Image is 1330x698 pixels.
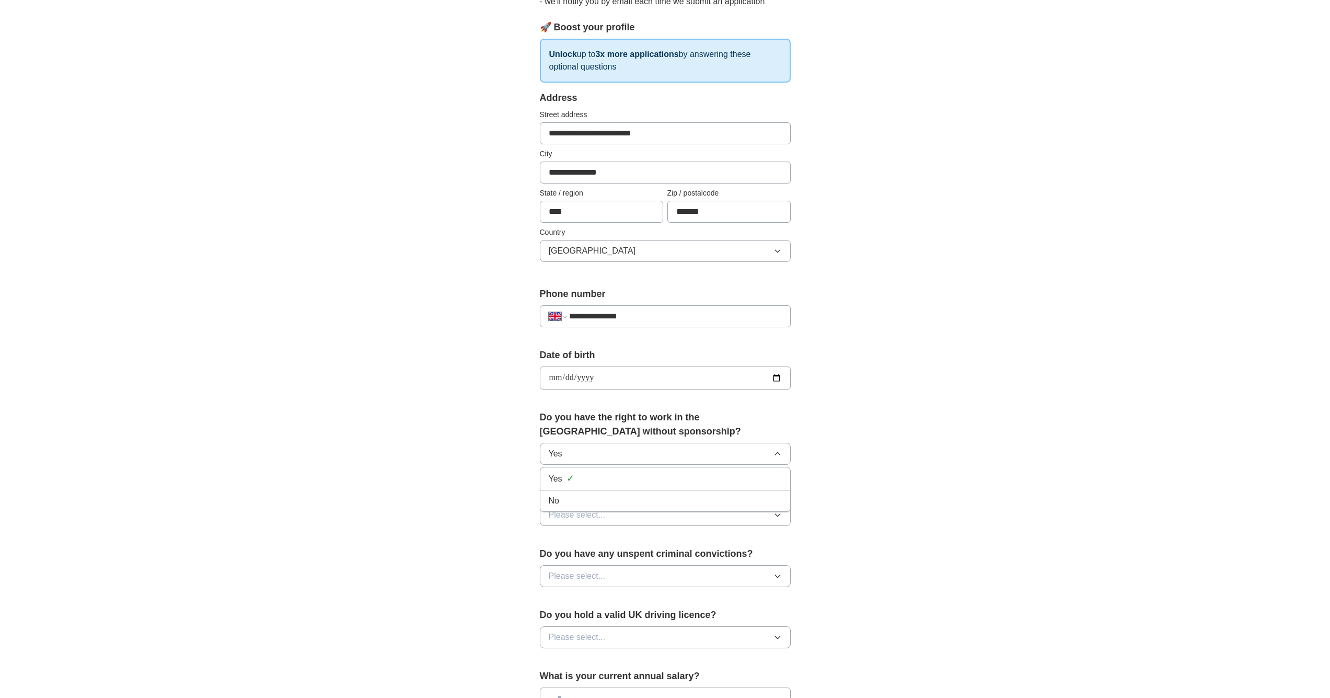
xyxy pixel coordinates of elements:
label: Do you hold a valid UK driving licence? [540,608,791,622]
span: Yes [549,448,562,460]
span: No [549,495,559,507]
label: State / region [540,188,663,199]
label: Country [540,227,791,238]
label: Street address [540,109,791,120]
label: What is your current annual salary? [540,669,791,683]
label: Do you have any unspent criminal convictions? [540,547,791,561]
label: City [540,148,791,159]
strong: 3x more applications [595,50,678,59]
button: Please select... [540,565,791,587]
button: Please select... [540,504,791,526]
label: Date of birth [540,348,791,362]
span: [GEOGRAPHIC_DATA] [549,245,636,257]
label: Do you have the right to work in the [GEOGRAPHIC_DATA] without sponsorship? [540,410,791,439]
p: up to by answering these optional questions [540,39,791,83]
button: [GEOGRAPHIC_DATA] [540,240,791,262]
button: Please select... [540,626,791,648]
label: Zip / postalcode [667,188,791,199]
div: Address [540,91,791,105]
span: ✓ [566,472,574,486]
button: Yes [540,443,791,465]
label: Phone number [540,287,791,301]
strong: Unlock [549,50,577,59]
span: Please select... [549,570,606,582]
span: Yes [549,473,562,485]
span: Please select... [549,509,606,521]
span: Please select... [549,631,606,644]
div: 🚀 Boost your profile [540,20,791,35]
